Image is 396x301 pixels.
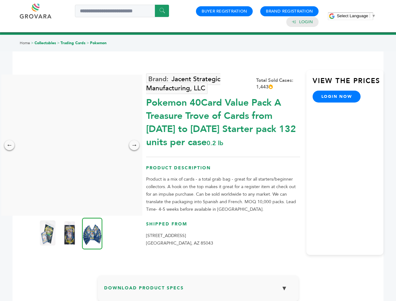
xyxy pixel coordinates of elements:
[146,232,300,247] p: [STREET_ADDRESS] [GEOGRAPHIC_DATA], AZ 85043
[146,221,300,232] h3: Shipped From
[62,220,77,246] img: Pokemon 40-Card Value Pack – A Treasure Trove of Cards from 1996 to 2024 - Starter pack! 132 unit...
[34,40,56,45] a: Collectables
[313,91,361,103] a: login now
[372,13,376,18] span: ▼
[277,282,292,295] button: ▼
[104,282,292,300] h3: Download Product Specs
[207,139,223,147] span: 0.2 lb
[266,8,313,14] a: Brand Registration
[202,8,247,14] a: Buyer Registration
[61,40,86,45] a: Trading Cards
[75,5,169,17] input: Search a product or brand...
[82,218,103,249] img: Pokemon 40-Card Value Pack – A Treasure Trove of Cards from 1996 to 2024 - Starter pack! 132 unit...
[299,19,313,25] a: Login
[337,13,376,18] a: Select Language​
[146,165,300,176] h3: Product Description
[90,40,107,45] a: Pokemon
[337,13,368,18] span: Select Language
[20,40,30,45] a: Home
[87,40,89,45] span: >
[313,76,383,91] h3: View the Prices
[31,40,34,45] span: >
[57,40,60,45] span: >
[146,93,300,149] div: Pokemon 40Card Value Pack A Treasure Trove of Cards from [DATE] to [DATE] Starter pack 132 units ...
[40,220,55,246] img: Pokemon 40-Card Value Pack – A Treasure Trove of Cards from 1996 to 2024 - Starter pack! 132 unit...
[146,73,220,94] a: Jacent Strategic Manufacturing, LLC
[4,140,14,150] div: ←
[146,176,300,213] p: Product is a mix of cards - a total grab bag - great for all starters/beginner collectors. A hook...
[129,140,139,150] div: →
[256,77,300,90] div: Total Sold Cases: 1,443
